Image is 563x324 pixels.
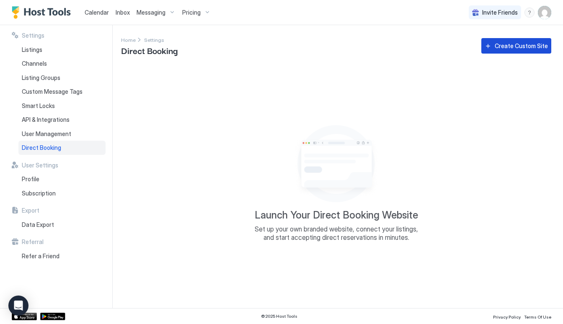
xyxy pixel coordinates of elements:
a: Listing Groups [18,71,106,85]
a: Host Tools Logo [12,6,75,19]
a: App Store [12,313,37,320]
span: Set up your own branded website, connect your listings, and start accepting direct reservations i... [253,225,420,242]
span: User Management [22,130,71,138]
a: Calendar [85,8,109,17]
a: Inbox [116,8,130,17]
span: © 2025 Host Tools [261,314,297,319]
div: Open Intercom Messenger [8,296,28,316]
a: Custom Message Tags [18,85,106,99]
div: Create Custom Site [495,41,548,50]
a: User Management [18,127,106,141]
span: Direct Booking [22,144,61,152]
span: Listings [22,46,42,54]
span: Pricing [182,9,201,16]
span: Terms Of Use [524,314,551,319]
span: API & Integrations [22,116,70,123]
a: Channels [18,57,106,71]
div: Breadcrumb [144,35,164,44]
span: Subscription [22,190,56,197]
a: Google Play Store [40,313,65,320]
a: Data Export [18,218,106,232]
span: Messaging [137,9,165,16]
span: Listing Groups [22,74,60,82]
div: User profile [538,6,551,19]
button: Create Custom Site [481,38,551,54]
span: Launch Your Direct Booking Website [255,209,418,221]
span: Direct Booking [121,44,178,57]
span: Channels [22,60,47,67]
span: Profile [22,175,39,183]
a: Privacy Policy [493,312,521,321]
a: API & Integrations [18,113,106,127]
span: Invite Friends [482,9,518,16]
span: Custom Message Tags [22,88,83,95]
span: Calendar [85,9,109,16]
span: User Settings [22,162,58,169]
span: Referral [22,238,44,246]
a: Direct Booking [18,141,106,155]
span: Refer a Friend [22,252,59,260]
div: Empty image [294,122,378,206]
a: Smart Locks [18,99,106,113]
a: Listings [18,43,106,57]
span: Settings [144,37,164,43]
span: Settings [22,32,44,39]
a: Terms Of Use [524,312,551,321]
span: Data Export [22,221,54,229]
span: Smart Locks [22,102,55,110]
div: menu [524,8,535,18]
span: Export [22,207,39,214]
a: Refer a Friend [18,249,106,263]
div: Breadcrumb [121,35,136,44]
span: Home [121,37,136,43]
a: Home [121,35,136,44]
span: Inbox [116,9,130,16]
a: Profile [18,172,106,186]
a: Subscription [18,186,106,201]
a: Settings [144,35,164,44]
span: Privacy Policy [493,314,521,319]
